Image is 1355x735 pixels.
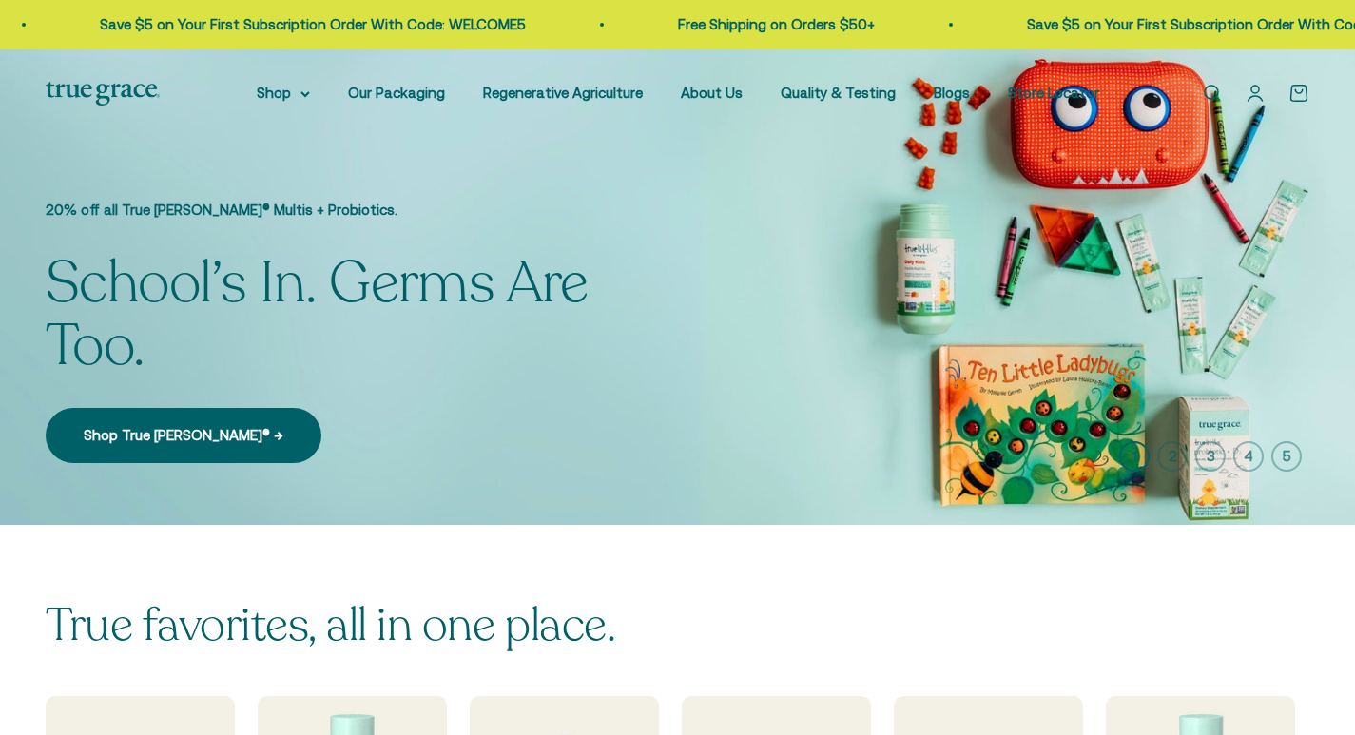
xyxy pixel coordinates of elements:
split-lines: True favorites, all in one place. [46,594,615,656]
button: 1 [1119,441,1150,472]
a: Blogs [934,85,970,101]
p: 20% off all True [PERSON_NAME]® Multis + Probiotics. [46,199,673,222]
a: Quality & Testing [781,85,896,101]
button: 5 [1271,441,1302,472]
button: 2 [1157,441,1188,472]
a: Shop True [PERSON_NAME]® → [46,408,321,463]
button: 3 [1195,441,1226,472]
a: Our Packaging [348,85,445,101]
a: Regenerative Agriculture [483,85,643,101]
p: Save $5 on Your First Subscription Order With Code: WELCOME5 [98,13,524,36]
a: About Us [681,85,743,101]
summary: Shop [257,82,310,105]
a: Free Shipping on Orders $50+ [676,16,873,32]
split-lines: School’s In. Germs Are Too. [46,244,589,385]
a: Store Locator [1008,85,1099,101]
button: 4 [1233,441,1264,472]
